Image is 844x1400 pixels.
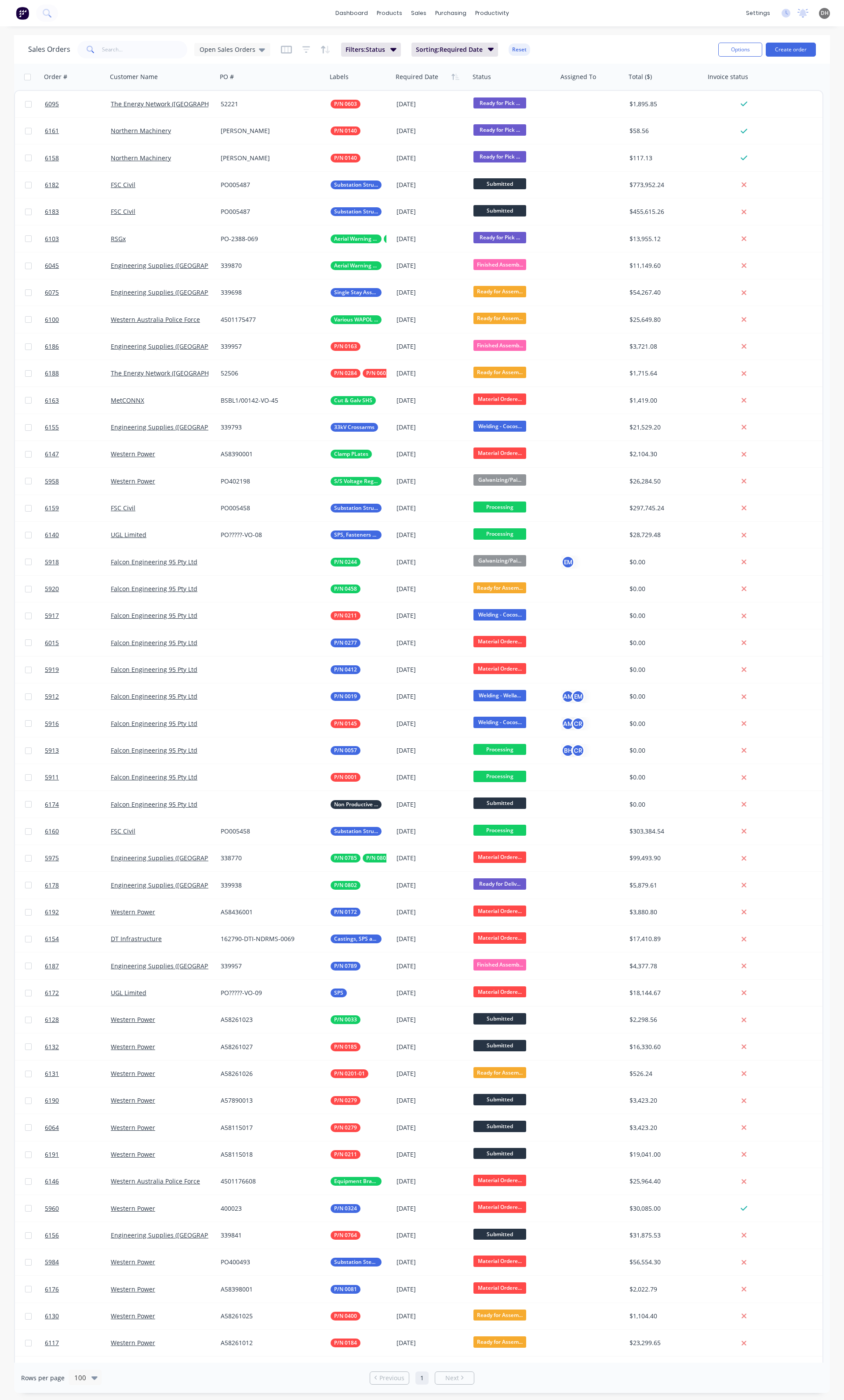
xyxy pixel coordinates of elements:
span: SPS, Fasteners & Buy IN [334,530,378,539]
span: 6147 [45,450,59,458]
button: P/N 0140 [331,154,360,162]
button: AMCR [561,717,585,730]
a: 5916 [45,711,111,737]
a: 6190 [45,1087,111,1114]
div: Required Date [396,72,438,81]
a: Falcon Engineering 95 Pty Ltd [111,746,197,754]
a: 5920 [45,576,111,602]
div: $117.13 [629,154,698,162]
span: 5984 [45,1258,59,1266]
span: 6176 [45,1285,59,1294]
button: BHCR [561,744,585,757]
a: FSC Civil [111,504,135,512]
span: 6103 [45,235,59,243]
div: [DATE] [397,207,466,216]
button: P/N 0284P/N 0603 [331,369,393,378]
a: 6188 [45,360,111,386]
a: 6192 [45,899,111,925]
a: The Energy Network ([GEOGRAPHIC_DATA]) Pty Ltd [111,369,258,377]
button: Reset [509,43,530,56]
div: [DATE] [397,180,466,189]
span: DH [821,9,829,17]
a: 6182 [45,172,111,198]
a: Engineering Supplies ([GEOGRAPHIC_DATA]) Pty Ltd [111,288,261,296]
a: Falcon Engineering 95 Pty Ltd [111,800,197,808]
span: P/N 0764 [334,1231,357,1240]
span: 6155 [45,423,59,432]
span: 5912 [45,692,59,701]
a: 6155 [45,414,111,440]
span: P/N 0145 [334,719,357,728]
button: P/N 0185 [331,1043,360,1051]
button: P/N 0400 [331,1312,360,1321]
button: Options [718,43,762,57]
span: 5913 [45,746,59,755]
span: P/N 0211 [334,1150,357,1159]
a: 6131 [45,1061,111,1087]
span: 6130 [45,1312,59,1321]
span: Substation Structural Steel [334,504,378,512]
span: Single Stay Assembly (FPBW) [334,288,378,297]
button: Castings, SPS and Buy In [331,935,382,943]
button: SPS, Fasteners & Buy IN [331,530,382,539]
div: Assigned To [560,72,596,81]
a: 6147 [45,441,111,467]
button: Various WAPOL Brackets [331,315,382,324]
span: 6140 [45,530,59,539]
span: P/N 0277 [334,639,357,647]
button: Equipment Brackets [331,1177,382,1186]
span: 5975 [45,854,59,862]
div: PO # [220,72,234,81]
div: [PERSON_NAME] [221,154,318,162]
span: Various WAPOL Brackets [334,315,378,324]
span: Next [445,1374,459,1382]
span: P/N 0201-01 [334,1069,365,1078]
a: Falcon Engineering 95 Pty Ltd [111,558,197,566]
span: P/N 0057 [334,746,357,755]
button: Clamp PLates [331,450,372,458]
a: 6154 [45,926,111,952]
button: P/N 0603 [331,100,360,108]
div: PO005487 [221,207,318,216]
span: 5916 [45,719,59,728]
span: Submitted [473,178,526,189]
a: 5911 [45,764,111,790]
span: 6160 [45,827,59,836]
div: $1,895.85 [629,100,698,108]
div: [PERSON_NAME] [221,126,318,135]
button: P/N 0764 [331,1231,360,1240]
span: 6163 [45,396,59,405]
span: P/N 0802 [366,854,389,862]
span: Submitted [473,205,526,216]
span: P/N 0140 [334,154,357,162]
div: CR [571,744,585,757]
button: P/N 0244 [331,558,360,566]
a: 6176 [45,1276,111,1303]
span: P/N 0789 [334,962,357,971]
button: Create order [766,43,816,57]
a: Western Power [111,1096,155,1104]
div: Customer Name [110,72,158,81]
span: P/N 0284 [334,369,357,378]
span: Ready for Pick ... [473,97,526,108]
button: Substation Structural Steel [331,207,382,216]
button: Substation Structural Steel [331,827,382,836]
span: P/N 0412 [334,665,357,674]
a: 5919 [45,657,111,683]
button: P/N 0211 [331,1150,360,1159]
span: 6161 [45,126,59,135]
div: EM [571,690,585,703]
span: 6015 [45,639,59,647]
a: 5984 [45,1249,111,1275]
a: UGL Limited [111,989,146,997]
span: P/N 0244 [334,558,357,566]
span: 6156 [45,1231,59,1240]
a: Western Power [111,1015,155,1024]
span: P/N 0185 [334,1043,357,1051]
button: P/N 0033 [331,1015,360,1024]
span: 6158 [45,154,59,162]
a: Engineering Supplies ([GEOGRAPHIC_DATA]) Pty Ltd [111,261,261,270]
span: 6117 [45,1339,59,1347]
a: 5912 [45,683,111,710]
a: 6183 [45,198,111,225]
